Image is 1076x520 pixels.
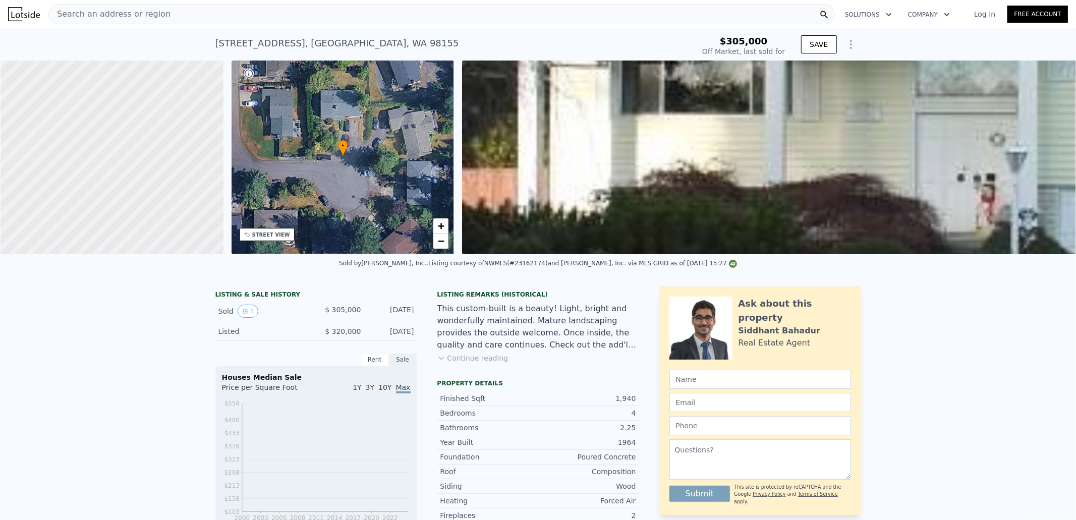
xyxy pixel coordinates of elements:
a: Free Account [1007,6,1068,23]
div: Finished Sqft [440,393,538,403]
div: Poured Concrete [538,452,636,462]
a: Log In [962,9,1007,19]
button: Company [900,6,958,24]
div: LISTING & SALE HISTORY [215,291,417,301]
div: 1,940 [538,393,636,403]
div: Off Market, last sold for [702,46,785,56]
span: Search an address or region [49,8,171,20]
div: Foundation [440,452,538,462]
a: Privacy Policy [753,491,785,497]
tspan: $268 [224,469,240,476]
div: • [338,140,348,157]
div: Listing Remarks (Historical) [437,291,639,299]
button: Continue reading [437,353,508,363]
tspan: $213 [224,482,240,489]
tspan: $323 [224,456,240,463]
div: Bathrooms [440,423,538,433]
input: Phone [669,416,851,435]
tspan: $488 [224,417,240,424]
button: SAVE [801,35,836,53]
span: $ 305,000 [325,306,361,314]
span: Max [396,383,411,393]
div: 1964 [538,437,636,447]
span: 3Y [366,383,374,391]
tspan: $433 [224,430,240,437]
button: Solutions [837,6,900,24]
div: This site is protected by reCAPTCHA and the Google and apply. [734,484,851,505]
div: Heating [440,496,538,506]
span: 10Y [378,383,391,391]
div: Wood [538,481,636,491]
div: Sale [389,353,417,366]
div: Real Estate Agent [739,337,811,349]
div: Listed [218,326,308,336]
input: Name [669,370,851,389]
div: [STREET_ADDRESS] , [GEOGRAPHIC_DATA] , WA 98155 [215,36,459,50]
button: View historical data [238,305,259,318]
a: Zoom in [433,218,448,234]
div: 2.25 [538,423,636,433]
div: Property details [437,379,639,387]
div: Sold by [PERSON_NAME], Inc. . [339,260,428,267]
input: Email [669,393,851,412]
div: Siding [440,481,538,491]
button: Show Options [841,34,861,54]
div: Forced Air [538,496,636,506]
a: Zoom out [433,234,448,249]
div: Ask about this property [739,297,851,325]
div: Bedrooms [440,408,538,418]
span: − [438,235,444,247]
span: • [338,141,348,150]
span: 1Y [353,383,361,391]
tspan: $158 [224,495,240,502]
tspan: $103 [224,508,240,515]
img: Lotside [8,7,40,21]
div: Composition [538,467,636,477]
img: NWMLS Logo [729,260,737,268]
div: Siddhant Bahadur [739,325,821,337]
button: Submit [669,486,730,502]
div: Price per Square Foot [222,382,316,398]
div: This custom-built is a beauty! Light, bright and wonderfully maintained. Mature landscaping provi... [437,303,639,351]
div: Houses Median Sale [222,372,411,382]
div: Listing courtesy of NWMLS (#23162174) and [PERSON_NAME], Inc. via MLS GRID as of [DATE] 15:27 [428,260,737,267]
div: 4 [538,408,636,418]
span: $ 320,000 [325,327,361,335]
div: Rent [361,353,389,366]
div: STREET VIEW [252,231,290,239]
div: Roof [440,467,538,477]
span: $305,000 [720,36,768,46]
tspan: $378 [224,443,240,450]
a: Terms of Service [798,491,838,497]
span: + [438,219,444,232]
div: Year Built [440,437,538,447]
div: [DATE] [369,305,414,318]
tspan: $558 [224,400,240,407]
div: Sold [218,305,308,318]
div: [DATE] [369,326,414,336]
